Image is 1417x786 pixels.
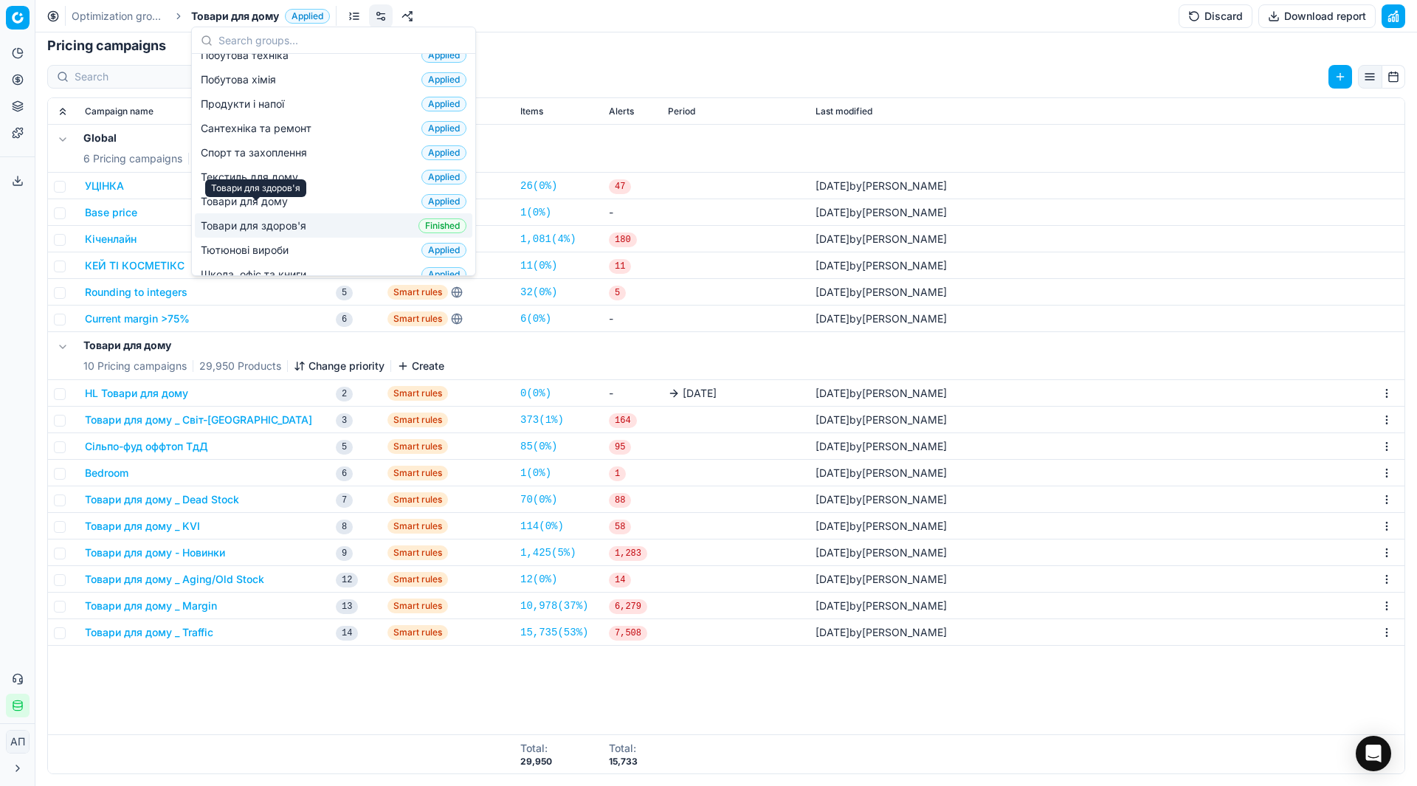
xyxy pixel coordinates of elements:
[421,48,466,63] span: Applied
[816,546,849,559] span: [DATE]
[520,258,557,273] a: 11(0%)
[201,170,304,185] span: Текстиль для дому
[609,520,631,534] span: 58
[816,311,947,326] div: by [PERSON_NAME]
[85,439,208,454] button: Сільпо-фуд оффтоп ТдД
[85,386,188,401] button: HL Товари для дому
[603,380,662,407] td: -
[421,97,466,111] span: Applied
[816,232,947,247] div: by [PERSON_NAME]
[520,466,551,480] a: 1(0%)
[603,199,662,226] td: -
[387,572,448,587] span: Smart rules
[191,9,279,24] span: Товари для дому
[816,493,849,506] span: [DATE]
[609,546,647,561] span: 1,283
[54,103,72,120] button: Expand all
[1356,736,1391,771] div: Open Intercom Messenger
[387,466,448,480] span: Smart rules
[218,26,466,55] input: Search groups...
[520,439,557,454] a: 85(0%)
[75,69,236,84] input: Search
[85,599,217,613] button: Товари для дому _ Margin
[816,625,947,640] div: by [PERSON_NAME]
[85,232,137,247] button: Кіченлайн
[201,48,294,63] span: Побутова техніка
[520,106,543,117] span: Items
[520,741,552,756] div: Total :
[816,205,947,220] div: by [PERSON_NAME]
[387,439,448,454] span: Smart rules
[816,413,849,426] span: [DATE]
[418,218,466,233] span: Finished
[421,194,466,209] span: Applied
[520,285,557,300] a: 32(0%)
[520,519,564,534] a: 114(0%)
[816,492,947,507] div: by [PERSON_NAME]
[816,312,849,325] span: [DATE]
[336,312,353,327] span: 6
[816,573,849,585] span: [DATE]
[85,519,200,534] button: Товари для дому _ KVI
[816,179,947,193] div: by [PERSON_NAME]
[520,599,588,613] a: 10,978(37%)
[816,106,872,117] span: Last modified
[421,243,466,258] span: Applied
[816,206,849,218] span: [DATE]
[520,413,564,427] a: 373(1%)
[816,545,947,560] div: by [PERSON_NAME]
[816,232,849,245] span: [DATE]
[387,625,448,640] span: Smart rules
[85,106,154,117] span: Campaign name
[85,285,187,300] button: Rounding to integers
[83,131,345,145] h5: Global
[336,413,353,428] span: 3
[1179,4,1252,28] button: Discard
[336,286,353,300] span: 5
[816,386,947,401] div: by [PERSON_NAME]
[336,387,353,401] span: 2
[520,311,551,326] a: 6(0%)
[603,306,662,332] td: -
[668,106,695,117] span: Period
[336,626,358,641] span: 14
[85,258,185,273] button: КЕЙ ТІ КОСМЕТІКС
[816,519,947,534] div: by [PERSON_NAME]
[83,359,187,373] span: 10 Pricing campaigns
[609,440,631,455] span: 95
[85,311,190,326] button: Current margin >75%
[1258,4,1376,28] button: Download report
[609,493,631,508] span: 88
[201,97,290,111] span: Продукти і напої
[201,267,312,282] span: Школа, офіс та книги
[85,492,239,507] button: Товари для дому _ Dead Stock
[201,194,294,209] span: Товари для дому
[520,232,576,247] a: 1,081(4%)
[85,625,213,640] button: Товари для дому _ Traffic
[387,599,448,613] span: Smart rules
[421,267,466,282] span: Applied
[816,286,849,298] span: [DATE]
[816,626,849,638] span: [DATE]
[201,243,294,258] span: Тютюнові вироби
[201,145,313,160] span: Спорт та захоплення
[816,572,947,587] div: by [PERSON_NAME]
[421,72,466,87] span: Applied
[85,466,128,480] button: Bedroom
[205,179,306,197] div: Товари для здоров'я
[35,35,1417,56] h1: Pricing campaigns
[85,179,124,193] button: УЦІНКА
[285,9,330,24] span: Applied
[336,599,358,614] span: 13
[336,520,353,534] span: 8
[201,218,312,233] span: Товари для здоров'я
[85,572,264,587] button: Товари для дому _ Aging/Old Stock
[816,285,947,300] div: by [PERSON_NAME]
[387,285,448,300] span: Smart rules
[201,121,317,136] span: Сантехніка та ремонт
[816,599,849,612] span: [DATE]
[201,72,282,87] span: Побутова хімія
[520,625,588,640] a: 15,735(53%)
[387,386,448,401] span: Smart rules
[387,519,448,534] span: Smart rules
